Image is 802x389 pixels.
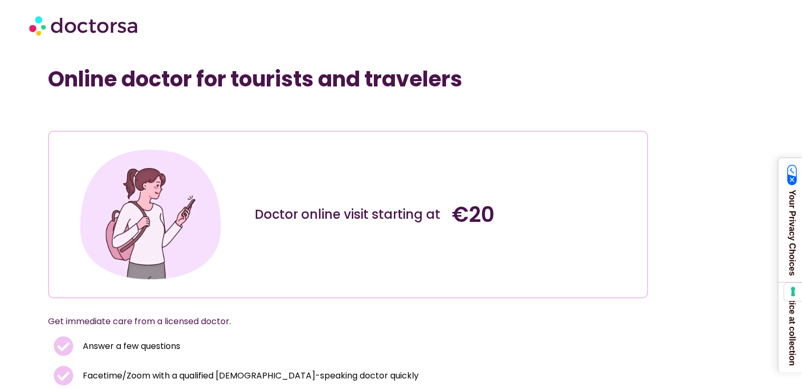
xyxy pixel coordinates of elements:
[76,140,226,289] img: Illustration depicting a young woman in a casual outfit, engaged with her smartphone. She has a p...
[48,314,623,329] p: Get immediate care from a licensed doctor.
[255,206,442,223] div: Doctor online visit starting at
[80,339,180,354] span: Answer a few questions
[784,283,802,301] button: Your consent preferences for tracking technologies
[452,202,639,227] h4: €20
[48,66,648,92] h1: Online doctor for tourists and travelers
[53,108,211,120] iframe: Customer reviews powered by Trustpilot
[80,368,419,383] span: Facetime/Zoom with a qualified [DEMOGRAPHIC_DATA]-speaking doctor quickly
